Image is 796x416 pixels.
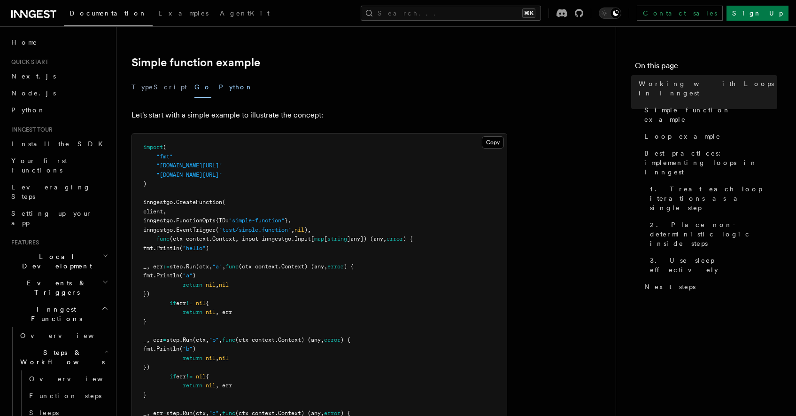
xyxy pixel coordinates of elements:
a: 1. Treat each loop iterations as a single step [646,181,777,216]
button: Local Development [8,248,110,275]
span: Home [11,38,38,47]
button: Events & Triggers [8,275,110,301]
a: AgentKit [214,3,275,25]
span: err [176,300,186,306]
span: inngestgo.FunctionOpts{ID: [143,217,229,224]
span: , [216,282,219,288]
span: if [170,373,176,380]
a: Contact sales [637,6,723,21]
span: Features [8,239,39,246]
span: 3. Use sleep effectively [650,256,777,275]
span: return [183,309,202,315]
span: err [176,373,186,380]
span: Working with Loops in Inngest [639,79,777,98]
span: nil [196,373,206,380]
span: ) [193,345,196,352]
a: Examples [153,3,214,25]
span: (ctx context.Context) (any, [239,263,327,270]
span: Your first Functions [11,157,67,174]
span: != [186,300,193,306]
span: Quick start [8,58,48,66]
span: , [222,263,225,270]
span: step. [166,337,183,343]
span: error [327,263,344,270]
a: Leveraging Steps [8,179,110,205]
span: Println [156,245,179,251]
span: Steps & Workflows [16,348,105,367]
span: , err [216,382,232,389]
span: nil [219,355,229,361]
a: Sign Up [726,6,788,21]
span: Println [156,345,179,352]
span: "test/simple.function" [219,227,291,233]
span: "fmt" [156,153,173,160]
span: [ [324,235,327,242]
span: Local Development [8,252,102,271]
a: Overview [25,370,110,387]
button: Inngest Functions [8,301,110,327]
a: Install the SDK [8,135,110,152]
span: Overview [29,375,126,383]
p: Let's start with a simple example to illustrate the concept: [131,109,507,122]
span: Run [183,337,193,343]
span: (ctx, [193,337,209,343]
span: nil [219,282,229,288]
span: "b" [183,345,193,352]
span: Leveraging Steps [11,183,91,200]
span: , [216,355,219,361]
span: "simple-function" [229,217,285,224]
span: Setting up your app [11,210,92,227]
span: ]any]) (any, [347,235,386,242]
span: fmt. [143,345,156,352]
span: inngestgo. [143,227,176,233]
span: inngestgo. [143,199,176,205]
a: Working with Loops in Inngest [635,75,777,102]
span: Println [156,272,179,279]
span: ( [179,245,183,251]
span: "a" [212,263,222,270]
span: Inngest Functions [8,305,101,323]
a: Documentation [64,3,153,26]
span: Install the SDK [11,140,108,148]
span: Documentation [70,9,147,17]
span: ) { [403,235,413,242]
a: Loop example [641,128,777,145]
span: Next.js [11,72,56,80]
span: fmt. [143,272,156,279]
button: Copy [482,136,504,149]
span: Node.js [11,89,56,97]
span: ) { [344,263,354,270]
span: ( [179,272,183,279]
span: string [327,235,347,242]
span: , [291,227,294,233]
span: Python [11,106,46,114]
span: = [163,337,166,343]
span: "[DOMAIN_NAME][URL]" [156,172,222,178]
span: ), [304,227,311,233]
span: (ctx, [196,263,212,270]
span: Run [186,263,196,270]
span: nil [294,227,304,233]
span: Examples [158,9,209,17]
span: Next steps [644,282,696,291]
button: Steps & Workflows [16,344,110,370]
span: ) [193,272,196,279]
span: Best practices: implementing loops in Inngest [644,149,777,177]
a: Function steps [25,387,110,404]
button: Python [219,77,253,98]
span: }) [143,364,150,370]
button: Toggle dark mode [599,8,621,19]
span: Function steps [29,392,101,400]
span: := [163,263,170,270]
span: EventTrigger [176,227,216,233]
span: ( [222,199,225,205]
span: step. [170,263,186,270]
a: Simple function example [641,102,777,128]
button: Search...⌘K [361,6,541,21]
h4: On this page [635,60,777,75]
a: Your first Functions [8,152,110,179]
span: Overview [20,332,117,339]
span: { [206,373,209,380]
span: nil [206,282,216,288]
a: Setting up your app [8,205,110,231]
